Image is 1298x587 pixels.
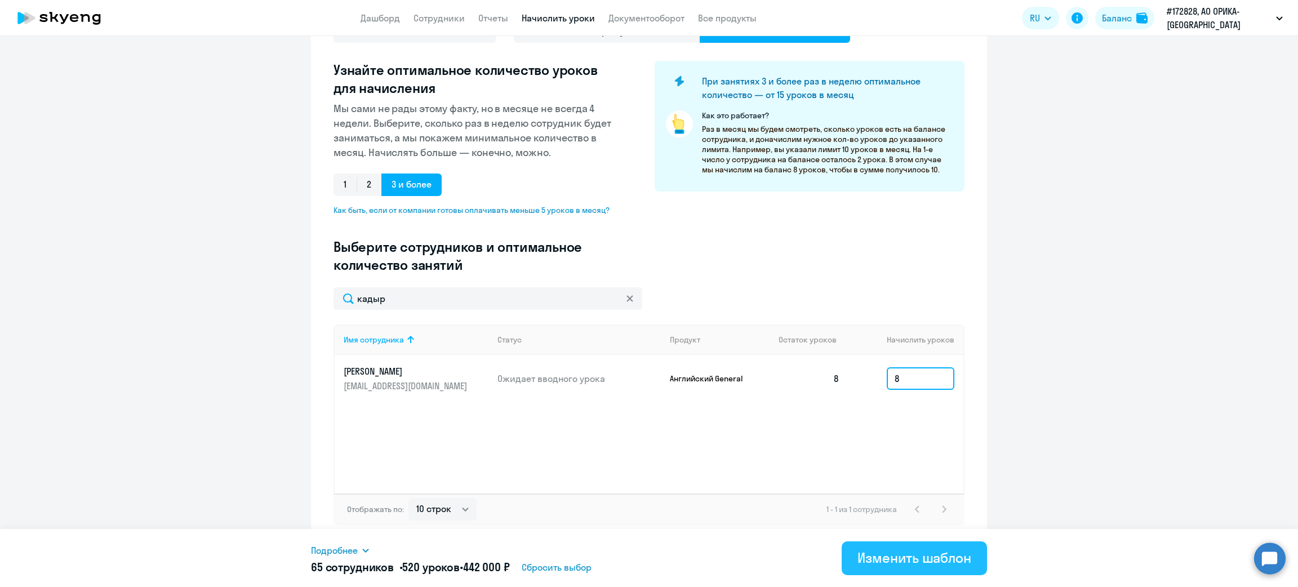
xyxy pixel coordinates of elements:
img: pointer-circle [666,110,693,137]
p: [PERSON_NAME] [344,365,470,377]
p: #172828, АО ОРИКА-[GEOGRAPHIC_DATA] [1167,5,1272,32]
span: Остаток уроков [779,335,837,345]
a: Отчеты [478,12,508,24]
th: Начислить уроков [848,324,963,355]
p: Мы сами не рады этому факту, но в месяце не всегда 4 недели. Выберите, сколько раз в неделю сотру... [334,101,619,160]
span: RU [1030,11,1040,25]
h3: Выберите сотрудников и оптимальное количество занятий [334,238,619,274]
div: Имя сотрудника [344,335,404,345]
a: Все продукты [698,12,757,24]
p: Английский General [670,373,754,384]
span: 3 и более [381,174,442,196]
a: Начислить уроки [522,12,595,24]
span: 520 уроков [402,560,460,574]
div: Изменить шаблон [857,549,971,567]
h5: 65 сотрудников • • [311,559,509,575]
span: Отображать по: [347,504,404,514]
div: Баланс [1102,11,1132,25]
img: balance [1136,12,1148,24]
p: Ожидает вводного урока [497,372,661,385]
p: Как это работает? [702,110,953,121]
span: 1 - 1 из 1 сотрудника [826,504,897,514]
button: Изменить шаблон [842,541,987,575]
span: 2 [357,174,381,196]
a: Дашборд [361,12,400,24]
a: Сотрудники [414,12,465,24]
span: Сбросить выбор [522,561,592,574]
div: Продукт [670,335,770,345]
p: Раз в месяц мы будем смотреть, сколько уроков есть на балансе сотрудника, и доначислим нужное кол... [702,124,953,175]
a: [PERSON_NAME][EMAIL_ADDRESS][DOMAIN_NAME] [344,365,488,392]
span: Подробнее [311,544,358,557]
span: 442 000 ₽ [463,560,510,574]
div: Имя сотрудника [344,335,488,345]
button: RU [1022,7,1059,29]
h4: При занятиях 3 и более раз в неделю оптимальное количество — от 15 уроков в месяц [702,74,945,101]
h3: Узнайте оптимальное количество уроков для начисления [334,61,619,97]
button: #172828, АО ОРИКА-[GEOGRAPHIC_DATA] [1161,5,1288,32]
div: Статус [497,335,661,345]
td: 8 [770,355,848,402]
span: 1 [334,174,357,196]
input: Поиск по имени, email, продукту или статусу [334,287,642,310]
p: [EMAIL_ADDRESS][DOMAIN_NAME] [344,380,470,392]
div: Статус [497,335,522,345]
button: Балансbalance [1095,7,1154,29]
span: Как быть, если от компании готовы оплачивать меньше 5 уроков в месяц? [334,205,619,215]
div: Остаток уроков [779,335,848,345]
a: Документооборот [608,12,684,24]
div: Продукт [670,335,700,345]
